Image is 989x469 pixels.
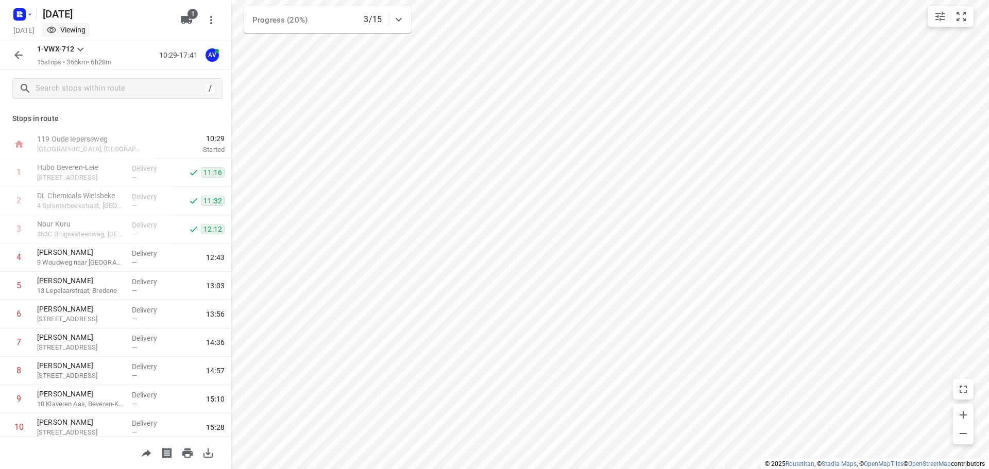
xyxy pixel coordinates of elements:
[132,287,137,294] span: —
[132,315,137,323] span: —
[37,44,74,55] p: 1-VWX-712
[16,252,21,262] div: 4
[189,167,199,178] svg: Done
[177,447,198,457] span: Print route
[37,427,124,438] p: [STREET_ADDRESS]
[37,229,124,239] p: 363C Brugsesteenweg, Roeselare
[822,460,857,467] a: Stadia Maps
[132,248,170,258] p: Delivery
[12,113,218,124] p: Stops in route
[189,196,199,206] svg: Done
[930,6,950,27] button: Map settings
[36,81,204,97] input: Search stops within route
[16,366,21,375] div: 8
[14,422,24,432] div: 10
[157,145,225,155] p: Started
[765,460,985,467] li: © 2025 , © , © © contributors
[16,167,21,177] div: 1
[132,163,170,173] p: Delivery
[37,162,124,172] p: Hubo Beveren-Leie
[132,361,170,372] p: Delivery
[16,196,21,205] div: 2
[951,6,971,27] button: Fit zoom
[37,134,144,144] p: 119 Oude Ieperseweg
[37,304,124,314] p: [PERSON_NAME]
[37,360,124,371] p: [PERSON_NAME]
[37,399,124,409] p: 10 Klaveren Aas, Beveren-Kruibeke-Zwijndrecht
[37,58,111,67] p: 15 stops • 366km • 6h28m
[132,418,170,428] p: Delivery
[16,337,21,347] div: 7
[252,15,308,25] span: Progress (20%)
[244,6,411,33] div: Progress (20%)3/15
[16,224,21,234] div: 3
[206,309,225,319] span: 13:56
[201,224,225,234] span: 12:12
[198,447,218,457] span: Download route
[37,371,124,381] p: 152 Sparrenhofstraat, Sint-Niklaas
[132,305,170,315] p: Delivery
[204,83,216,94] div: /
[132,428,137,436] span: —
[37,417,124,427] p: [PERSON_NAME]
[176,10,197,30] button: 1
[37,314,124,324] p: [STREET_ADDRESS]
[37,190,124,201] p: DL Chemicals Wielsbeke
[132,192,170,202] p: Delivery
[37,144,144,154] p: [GEOGRAPHIC_DATA], [GEOGRAPHIC_DATA]
[206,394,225,404] span: 15:10
[37,257,124,268] p: 9 Woudweg naar [GEOGRAPHIC_DATA], [GEOGRAPHIC_DATA]
[202,50,223,60] span: Assigned to Axel Verzele
[206,337,225,348] span: 14:36
[46,25,86,35] div: You are currently in view mode. To make any changes, go to edit project.
[157,447,177,457] span: Print shipping labels
[37,201,124,211] p: 4 Splenterbeekstraat, [GEOGRAPHIC_DATA]
[37,342,124,353] p: [STREET_ADDRESS]
[157,133,225,144] span: 10:29
[364,13,382,26] p: 3/15
[206,366,225,376] span: 14:57
[189,224,199,234] svg: Done
[37,219,124,229] p: Nour Kuru
[206,252,225,263] span: 12:43
[159,50,202,61] p: 10:29-17:41
[132,173,137,181] span: —
[786,460,814,467] a: Routetitan
[37,275,124,286] p: [PERSON_NAME]
[928,6,974,27] div: small contained button group
[132,372,137,379] span: —
[132,333,170,343] p: Delivery
[201,167,225,178] span: 11:16
[908,460,951,467] a: OpenStreetMap
[16,394,21,404] div: 9
[16,309,21,319] div: 6
[132,343,137,351] span: —
[132,400,137,408] span: —
[132,258,137,266] span: —
[132,202,137,210] span: —
[206,422,225,432] span: 15:28
[132,220,170,230] p: Delivery
[132,390,170,400] p: Delivery
[864,460,903,467] a: OpenMapTiles
[37,172,124,183] p: 270 Kortrijkseweg, Waregem
[201,196,225,206] span: 11:32
[132,230,137,238] span: —
[132,276,170,287] p: Delivery
[37,389,124,399] p: [PERSON_NAME]
[206,281,225,291] span: 13:03
[37,332,124,342] p: [PERSON_NAME]
[37,286,124,296] p: 13 Lepelaarstraat, Bredene
[16,281,21,290] div: 5
[37,247,124,257] p: [PERSON_NAME]
[187,9,198,19] span: 1
[136,447,157,457] span: Share route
